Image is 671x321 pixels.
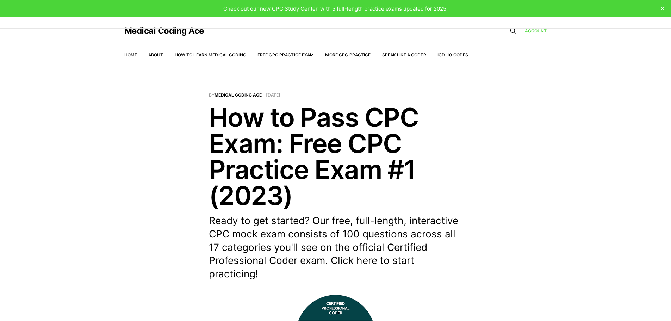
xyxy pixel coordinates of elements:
[437,52,468,57] a: ICD-10 Codes
[525,27,547,34] a: Account
[148,52,163,57] a: About
[257,52,314,57] a: Free CPC Practice Exam
[124,52,137,57] a: Home
[223,5,448,12] span: Check out our new CPC Study Center, with 5 full-length practice exams updated for 2025!
[175,52,246,57] a: How to Learn Medical Coding
[215,92,262,98] a: Medical Coding Ace
[209,104,462,209] h1: How to Pass CPC Exam: Free CPC Practice Exam #1 (2023)
[382,52,426,57] a: Speak Like a Coder
[209,93,462,97] span: By —
[124,27,204,35] a: Medical Coding Ace
[209,214,462,281] p: Ready to get started? Our free, full-length, interactive CPC mock exam consists of 100 questions ...
[657,3,668,14] button: close
[325,52,371,57] a: More CPC Practice
[266,92,280,98] time: [DATE]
